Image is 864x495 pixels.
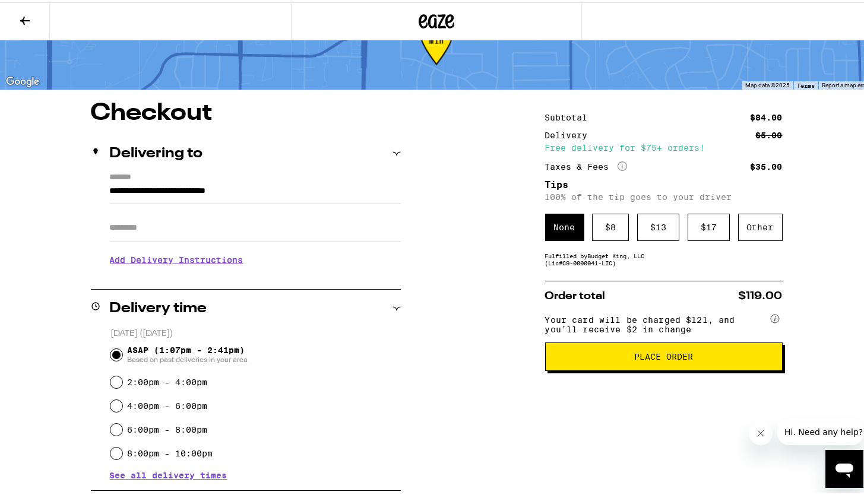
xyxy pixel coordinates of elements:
span: Your card will be charged $121, and you’ll receive $2 in change [545,309,768,332]
label: 2:00pm - 4:00pm [127,375,207,385]
span: $119.00 [739,288,783,299]
iframe: Close message [749,419,773,443]
div: Fulfilled by Budget King, LLC (Lic# C9-0000041-LIC ) [545,250,783,264]
span: Place Order [634,350,693,358]
iframe: Message from company [777,417,863,443]
div: $5.00 [756,129,783,137]
button: See all delivery times [110,469,227,477]
div: $ 17 [688,211,730,239]
iframe: Button to launch messaging window [825,448,863,486]
span: Map data ©2025 [745,80,790,86]
h2: Delivery time [110,299,207,313]
div: $84.00 [751,111,783,119]
h3: Add Delivery Instructions [110,244,401,271]
h5: Tips [545,178,783,188]
label: 6:00pm - 8:00pm [127,423,207,432]
h1: Checkout [91,99,401,123]
div: Free delivery for $75+ orders! [545,141,783,150]
p: We'll contact you at [PHONE_NUMBER] when we arrive [110,271,401,281]
img: Google [3,72,42,87]
span: Based on past deliveries in your area [127,353,248,362]
label: 4:00pm - 6:00pm [127,399,207,408]
div: 95-189 min [420,27,452,72]
div: $ 8 [592,211,629,239]
div: $ 13 [637,211,679,239]
div: Delivery [545,129,596,137]
div: Subtotal [545,111,596,119]
span: Order total [545,288,606,299]
div: Taxes & Fees [545,159,627,170]
p: [DATE] ([DATE]) [110,326,401,337]
a: Terms [797,80,815,87]
div: Other [738,211,783,239]
p: 100% of the tip goes to your driver [545,190,783,199]
button: Place Order [545,340,783,369]
a: Open this area in Google Maps (opens a new window) [3,72,42,87]
span: ASAP (1:07pm - 2:41pm) [127,343,248,362]
div: None [545,211,584,239]
h2: Delivering to [110,144,203,158]
label: 8:00pm - 10:00pm [127,446,213,456]
div: $35.00 [751,160,783,169]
